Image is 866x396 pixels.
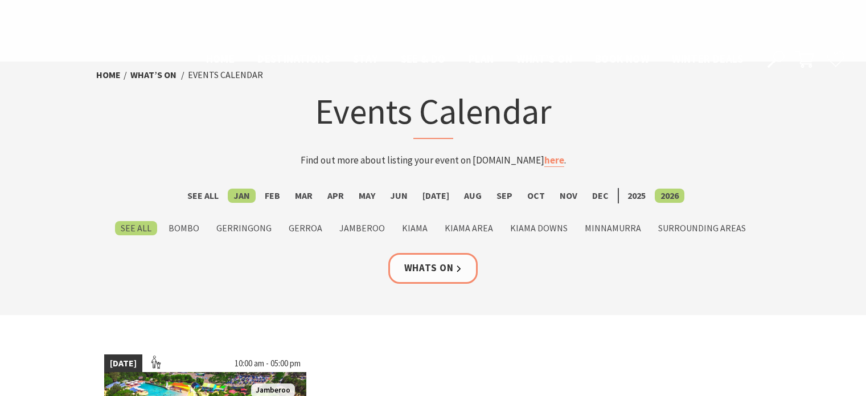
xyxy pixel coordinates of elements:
label: Gerringong [211,221,277,235]
span: Book now [595,52,649,66]
a: Whats On [388,253,478,283]
label: Oct [522,189,551,203]
span: Destinations [257,52,330,66]
label: Surrounding Areas [652,221,752,235]
p: Find out more about listing your event on [DOMAIN_NAME] . [210,153,656,168]
label: Jamberoo [334,221,391,235]
label: Apr [322,189,350,203]
label: Aug [458,189,487,203]
label: See All [115,221,157,235]
label: Sep [491,189,518,203]
label: 2026 [655,189,684,203]
label: Kiama Downs [504,221,573,235]
label: Jan [228,189,256,203]
label: Dec [586,189,614,203]
label: Gerroa [283,221,328,235]
label: Jun [384,189,413,203]
span: Plan [469,52,494,66]
nav: Main Menu [195,50,754,69]
span: Stay [353,52,378,66]
label: Nov [554,189,583,203]
span: Home [206,52,235,66]
label: May [353,189,381,203]
label: Kiama [396,221,433,235]
span: [DATE] [104,354,142,373]
span: See & Do [401,52,446,66]
label: Mar [289,189,318,203]
label: [DATE] [417,189,455,203]
label: See All [182,189,224,203]
span: Winter Deals [672,52,743,66]
label: Minnamurra [579,221,647,235]
label: Bombo [163,221,205,235]
label: Feb [259,189,286,203]
a: here [544,154,564,167]
span: 10:00 am - 05:00 pm [229,354,306,373]
label: 2025 [622,189,651,203]
span: What’s On [516,52,572,66]
label: Kiama Area [439,221,499,235]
